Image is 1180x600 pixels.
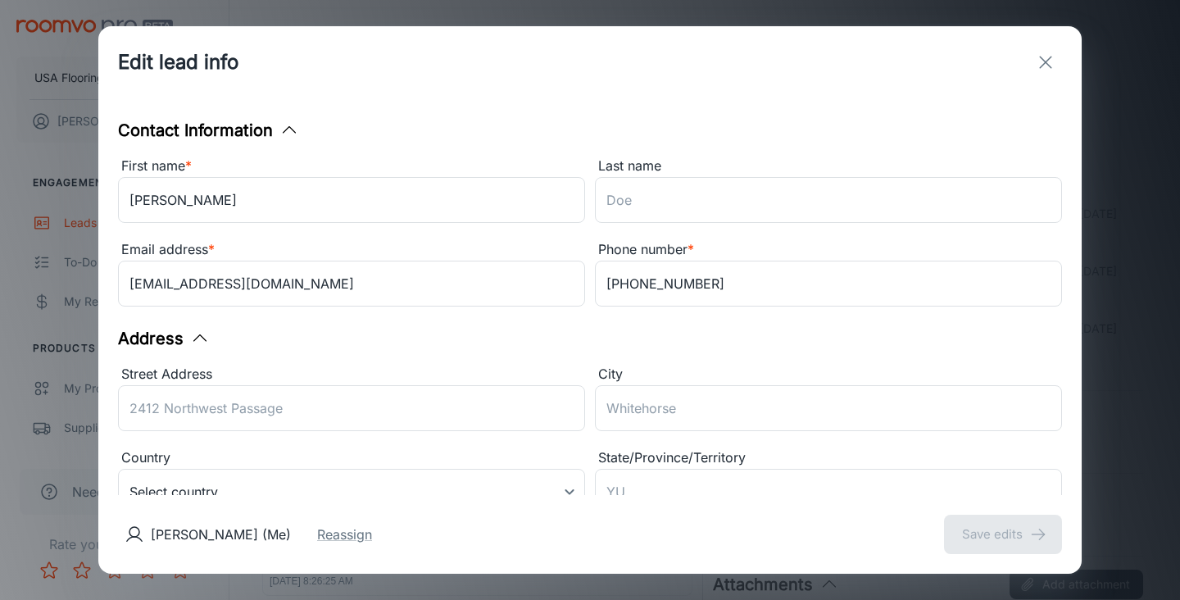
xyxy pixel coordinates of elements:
[118,469,585,515] div: Select country
[118,364,585,385] div: Street Address
[595,177,1062,223] input: Doe
[118,326,210,351] button: Address
[595,448,1062,469] div: State/Province/Territory
[595,385,1062,431] input: Whitehorse
[595,239,1062,261] div: Phone number
[151,525,291,544] p: [PERSON_NAME] (Me)
[595,156,1062,177] div: Last name
[118,118,299,143] button: Contact Information
[118,448,585,469] div: Country
[118,239,585,261] div: Email address
[118,48,238,77] h1: Edit lead info
[595,469,1062,515] input: YU
[595,364,1062,385] div: City
[118,156,585,177] div: First name
[118,177,585,223] input: John
[1029,46,1062,79] button: exit
[118,385,585,431] input: 2412 Northwest Passage
[118,261,585,307] input: myname@example.com
[595,261,1062,307] input: +1 439-123-4567
[317,525,372,544] button: Reassign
